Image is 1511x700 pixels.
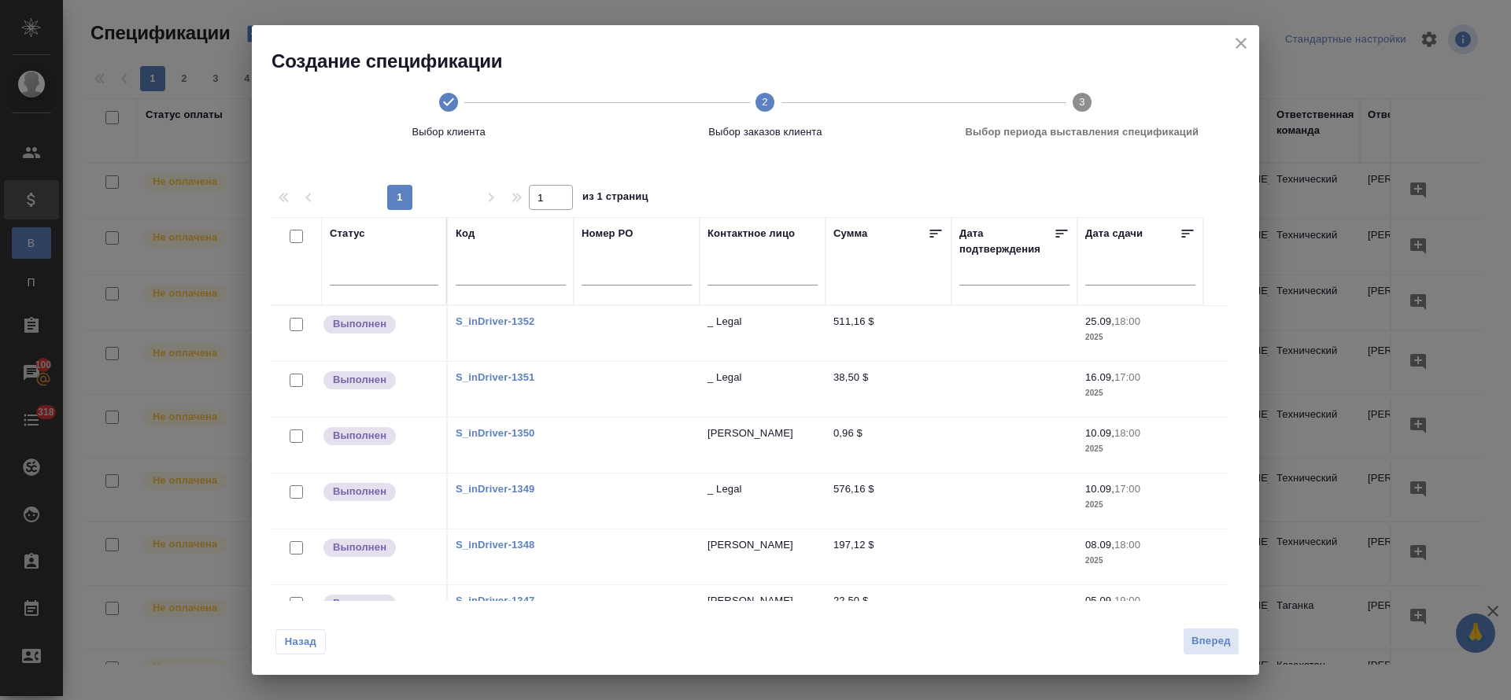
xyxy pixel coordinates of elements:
td: [PERSON_NAME] [700,585,826,640]
p: 25.09, [1085,315,1114,327]
p: 17:00 [1114,371,1140,383]
p: Выполнен [333,595,386,611]
p: 18:00 [1114,539,1140,551]
p: Выполнен [333,316,386,332]
p: 10.09, [1085,427,1114,439]
p: Выполнен [333,428,386,444]
button: close [1229,31,1253,55]
p: 18:00 [1114,427,1140,439]
div: Дата подтверждения [959,226,1054,257]
h2: Создание спецификации [272,49,1259,74]
p: Выполнен [333,540,386,555]
p: 19:00 [1114,595,1140,606]
p: 05.09, [1085,595,1114,606]
a: S_inDriver-1352 [456,315,534,327]
a: S_inDriver-1351 [456,371,534,383]
td: 38,50 $ [826,362,951,417]
td: 197,12 $ [826,529,951,584]
td: [PERSON_NAME] [700,529,826,584]
button: Назад [275,629,326,654]
div: Дата сдачи [1085,226,1143,246]
a: S_inDriver-1349 [456,483,534,495]
td: _ Legal [700,306,826,361]
td: 22,50 $ [826,585,951,640]
p: 2025 [1085,441,1195,457]
span: из 1 страниц [582,187,648,210]
p: 2025 [1085,497,1195,513]
p: 2025 [1085,330,1195,345]
div: Контактное лицо [707,226,795,241]
div: Сумма [833,226,867,246]
a: S_inDriver-1347 [456,595,534,606]
span: Выбор клиента [297,124,600,140]
div: Код [456,226,475,241]
p: 2025 [1085,385,1195,401]
td: 511,16 $ [826,306,951,361]
span: Выбор заказов клиента [613,124,917,140]
a: S_inDriver-1348 [456,539,534,551]
td: _ Legal [700,473,826,529]
td: _ Legal [700,362,826,417]
p: 08.09, [1085,539,1114,551]
span: Выбор периода выставления спецификаций [930,124,1234,140]
p: 10.09, [1085,483,1114,495]
text: 2 [763,96,768,108]
p: 2025 [1085,553,1195,569]
td: 0,96 $ [826,418,951,473]
td: [PERSON_NAME] [700,418,826,473]
span: Назад [284,634,317,650]
a: S_inDriver-1350 [456,427,534,439]
div: Номер PO [582,226,633,241]
p: 17:00 [1114,483,1140,495]
p: 16.09, [1085,371,1114,383]
p: Выполнен [333,484,386,499]
button: Вперед [1183,628,1239,655]
p: 18:00 [1114,315,1140,327]
p: Выполнен [333,372,386,388]
text: 3 [1079,96,1084,108]
td: 576,16 $ [826,473,951,529]
div: Статус [330,226,365,241]
span: Вперед [1191,632,1231,650]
